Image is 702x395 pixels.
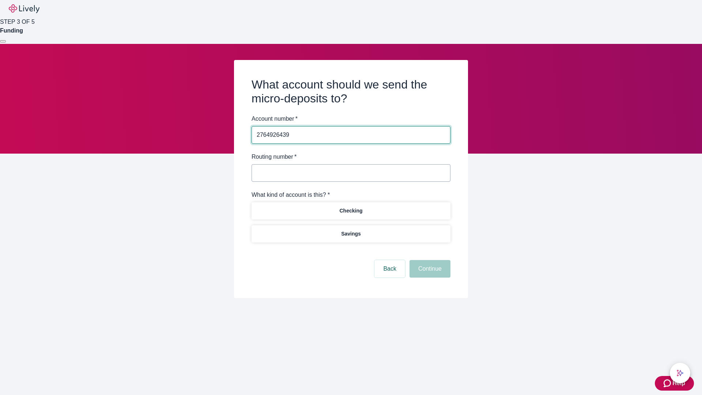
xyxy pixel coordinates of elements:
img: Lively [9,4,39,13]
button: Checking [252,202,450,219]
h2: What account should we send the micro-deposits to? [252,78,450,106]
button: chat [670,363,690,383]
label: Routing number [252,153,297,161]
svg: Lively AI Assistant [676,369,684,377]
label: What kind of account is this? * [252,191,330,199]
p: Savings [341,230,361,238]
p: Checking [339,207,362,215]
button: Savings [252,225,450,242]
label: Account number [252,114,298,123]
button: Back [374,260,405,278]
span: Help [672,379,685,388]
svg: Zendesk support icon [664,379,672,388]
button: Zendesk support iconHelp [655,376,694,391]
